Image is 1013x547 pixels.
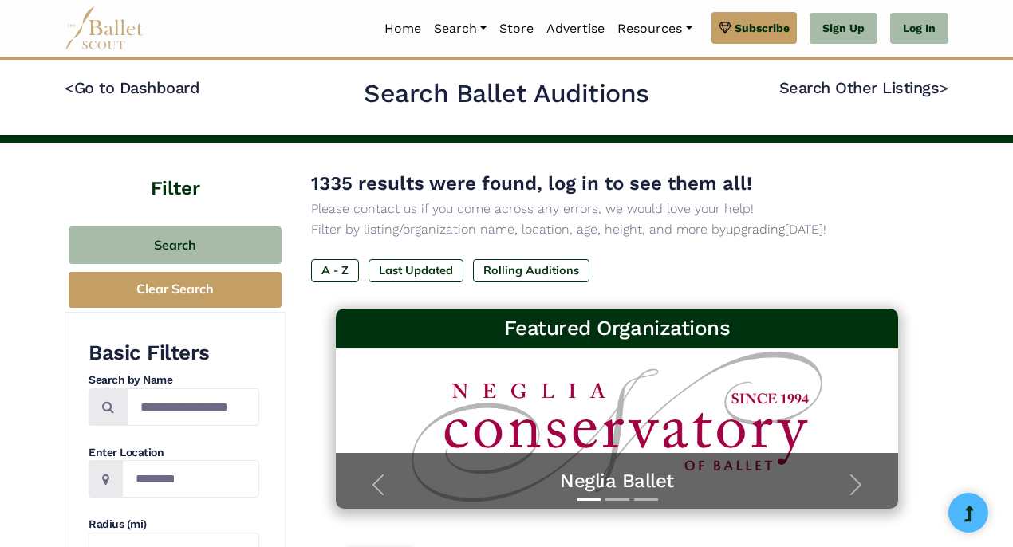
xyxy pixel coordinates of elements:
[89,517,259,533] h4: Radius (mi)
[378,12,428,45] a: Home
[473,259,589,281] label: Rolling Auditions
[493,12,540,45] a: Store
[89,340,259,367] h3: Basic Filters
[605,490,629,509] button: Slide 2
[65,78,199,97] a: <Go to Dashboard
[65,143,286,203] h4: Filter
[540,12,611,45] a: Advertise
[939,77,948,97] code: >
[779,78,948,97] a: Search Other Listings>
[726,222,785,237] a: upgrading
[611,12,698,45] a: Resources
[711,12,797,44] a: Subscribe
[890,13,948,45] a: Log In
[89,445,259,461] h4: Enter Location
[352,469,883,494] a: Neglia Ballet
[810,13,877,45] a: Sign Up
[311,219,923,240] p: Filter by listing/organization name, location, age, height, and more by [DATE]!
[69,272,282,308] button: Clear Search
[577,490,601,509] button: Slide 1
[428,12,493,45] a: Search
[311,172,752,195] span: 1335 results were found, log in to see them all!
[311,259,359,281] label: A - Z
[65,77,74,97] code: <
[735,19,790,37] span: Subscribe
[719,19,731,37] img: gem.svg
[349,315,886,342] h3: Featured Organizations
[122,460,259,498] input: Location
[69,226,282,264] button: Search
[89,372,259,388] h4: Search by Name
[634,490,658,509] button: Slide 3
[311,199,923,219] p: Please contact us if you come across any errors, we would love your help!
[369,259,463,281] label: Last Updated
[127,388,259,426] input: Search by names...
[364,77,649,111] h2: Search Ballet Auditions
